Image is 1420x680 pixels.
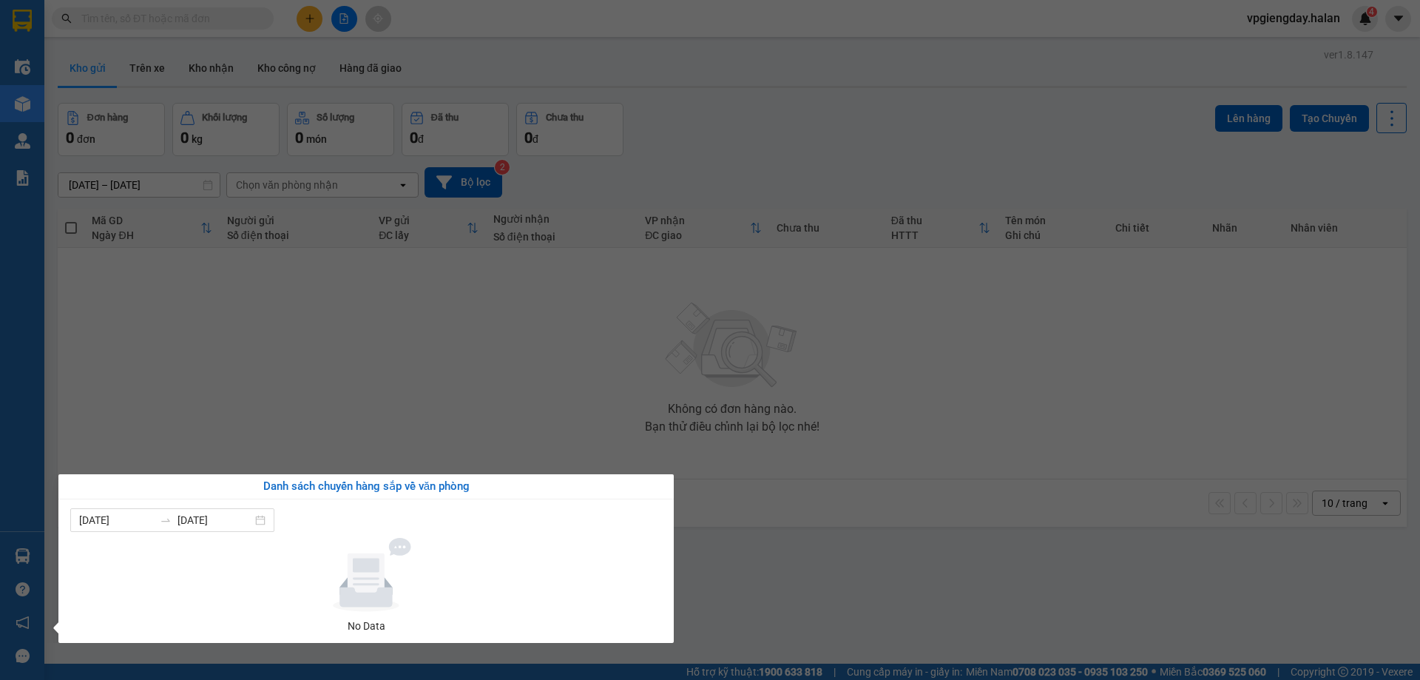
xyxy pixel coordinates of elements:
input: Từ ngày [79,512,154,528]
span: to [160,514,172,526]
span: swap-right [160,514,172,526]
div: Danh sách chuyến hàng sắp về văn phòng [70,478,662,496]
div: No Data [76,618,656,634]
input: Đến ngày [177,512,252,528]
